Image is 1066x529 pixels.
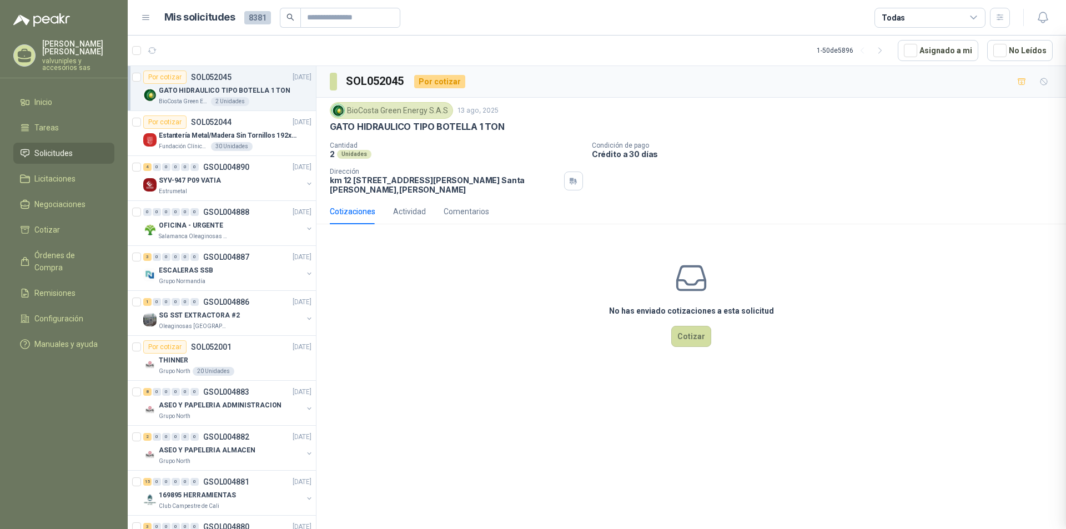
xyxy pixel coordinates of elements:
span: Remisiones [34,287,76,299]
a: Solicitudes [13,143,114,164]
span: Inicio [34,96,52,108]
span: search [286,13,294,21]
span: Órdenes de Compra [34,249,104,274]
a: Licitaciones [13,168,114,189]
p: valvuniples y accesorios sas [42,58,114,71]
div: Todas [882,12,905,24]
a: Inicio [13,92,114,113]
span: Manuales y ayuda [34,338,98,350]
span: Configuración [34,313,83,325]
span: Licitaciones [34,173,76,185]
span: Tareas [34,122,59,134]
span: Negociaciones [34,198,86,210]
h1: Mis solicitudes [164,9,235,26]
a: Remisiones [13,283,114,304]
a: Negociaciones [13,194,114,215]
a: Manuales y ayuda [13,334,114,355]
a: Configuración [13,308,114,329]
a: Tareas [13,117,114,138]
a: Órdenes de Compra [13,245,114,278]
span: Cotizar [34,224,60,236]
p: [PERSON_NAME] [PERSON_NAME] [42,40,114,56]
img: Logo peakr [13,13,70,27]
a: Cotizar [13,219,114,240]
span: Solicitudes [34,147,73,159]
span: 8381 [244,11,271,24]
